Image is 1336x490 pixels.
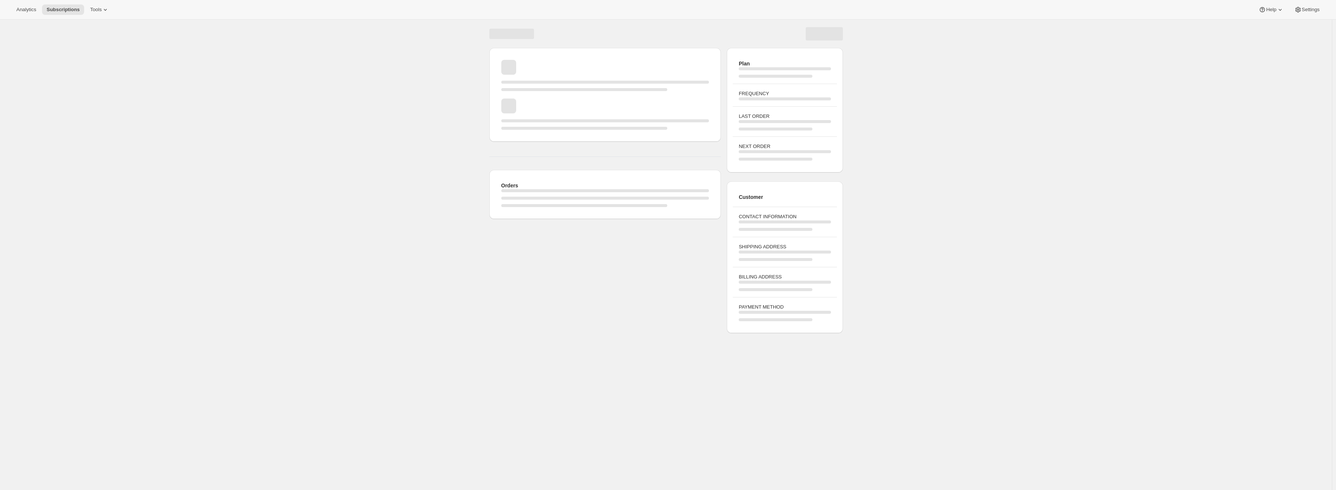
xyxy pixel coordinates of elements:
[90,7,102,13] span: Tools
[86,4,114,15] button: Tools
[42,4,84,15] button: Subscriptions
[1302,7,1320,13] span: Settings
[1290,4,1324,15] button: Settings
[739,143,831,150] h3: NEXT ORDER
[739,193,831,201] h2: Customer
[16,7,36,13] span: Analytics
[480,20,852,336] div: Page loading
[47,7,80,13] span: Subscriptions
[739,303,831,311] h3: PAYMENT METHOD
[501,182,709,189] h2: Orders
[739,243,831,251] h3: SHIPPING ADDRESS
[12,4,41,15] button: Analytics
[1266,7,1276,13] span: Help
[739,273,831,281] h3: BILLING ADDRESS
[739,90,831,97] h3: FREQUENCY
[739,60,831,67] h2: Plan
[739,113,831,120] h3: LAST ORDER
[739,213,831,220] h3: CONTACT INFORMATION
[1254,4,1288,15] button: Help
